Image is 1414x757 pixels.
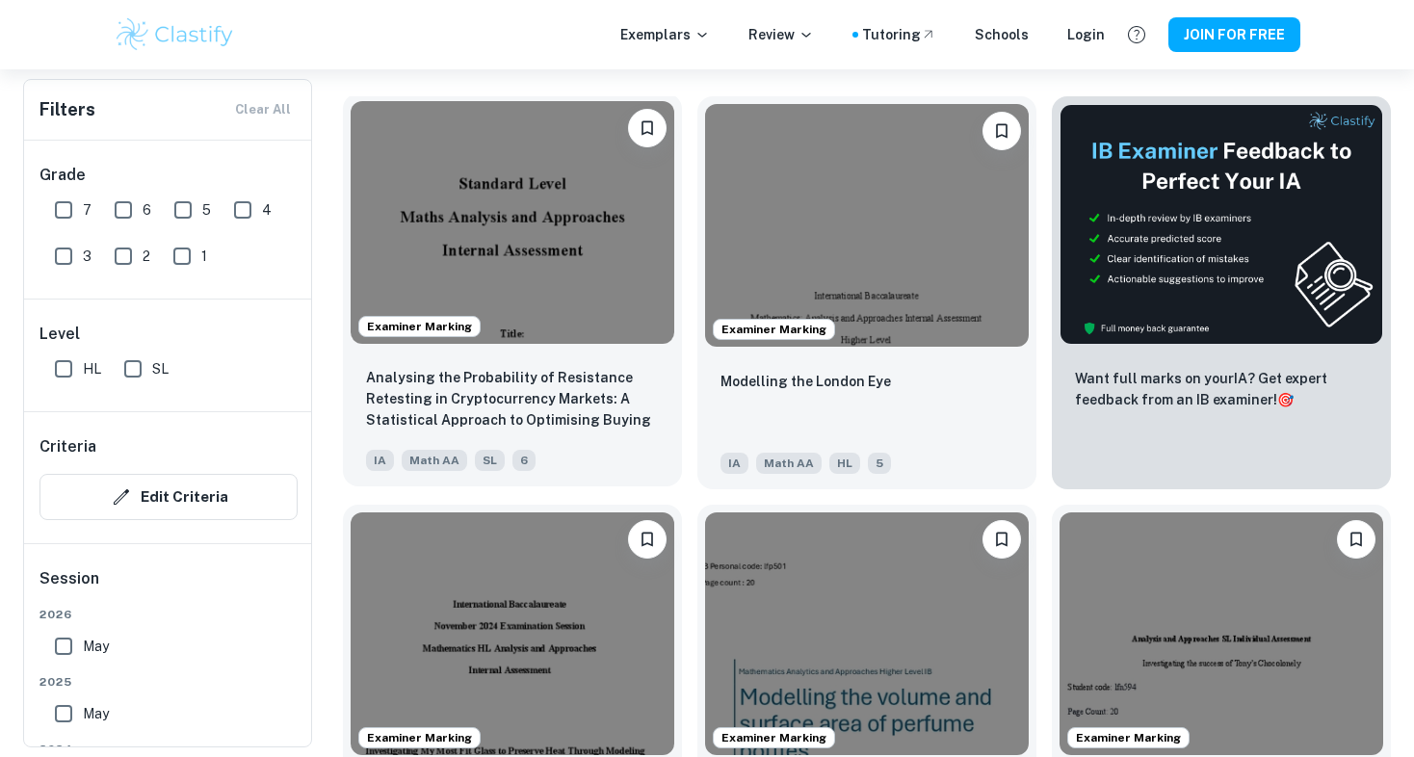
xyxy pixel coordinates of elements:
button: JOIN FOR FREE [1168,17,1300,52]
span: 7 [83,199,92,221]
span: 4 [262,199,272,221]
button: Please log in to bookmark exemplars [628,520,667,559]
span: Math AA [756,453,822,474]
span: 2026 [39,606,298,623]
span: 2 [143,246,150,267]
span: Math AA [402,450,467,471]
h6: Grade [39,164,298,187]
span: Examiner Marking [1068,729,1189,746]
span: 1 [201,246,207,267]
h6: Session [39,567,298,606]
p: Want full marks on your IA ? Get expert feedback from an IB examiner! [1075,368,1368,410]
img: Math AA IA example thumbnail: Analysing the Probability of Resistance [351,101,674,344]
p: Exemplars [620,24,710,45]
img: Thumbnail [1060,104,1383,345]
a: Login [1067,24,1105,45]
span: May [83,636,109,657]
a: Tutoring [862,24,936,45]
span: HL [83,358,101,379]
img: Math AA IA example thumbnail: Modelling perfume bottles to find volume [705,512,1029,755]
span: Examiner Marking [359,729,480,746]
button: Please log in to bookmark exemplars [628,109,667,147]
span: 6 [143,199,151,221]
a: Examiner MarkingPlease log in to bookmark exemplarsAnalysing the Probability of Resistance Retest... [343,96,682,489]
span: Examiner Marking [714,729,834,746]
span: Examiner Marking [359,318,480,335]
span: 5 [868,453,891,474]
button: Please log in to bookmark exemplars [982,520,1021,559]
h6: Criteria [39,435,96,458]
a: Schools [975,24,1029,45]
img: Math AA IA example thumbnail: Investigating My Most Fit Glass to Prese [351,512,674,755]
span: 6 [512,450,536,471]
img: Clastify logo [114,15,236,54]
span: May [83,703,109,724]
button: Please log in to bookmark exemplars [1337,520,1375,559]
button: Edit Criteria [39,474,298,520]
p: Modelling the London Eye [720,371,891,392]
span: 2025 [39,673,298,691]
button: Please log in to bookmark exemplars [982,112,1021,150]
span: 🎯 [1277,392,1294,407]
span: 5 [202,199,211,221]
a: Examiner MarkingPlease log in to bookmark exemplarsModelling the London EyeIAMath AAHL5 [697,96,1036,489]
p: Review [748,24,814,45]
span: 3 [83,246,92,267]
span: SL [475,450,505,471]
span: SL [152,358,169,379]
span: IA [366,450,394,471]
img: Math AA IA example thumbnail: Modelling the London Eye [705,104,1029,347]
span: IA [720,453,748,474]
h6: Filters [39,96,95,123]
h6: Level [39,323,298,346]
span: Examiner Marking [714,321,834,338]
span: HL [829,453,860,474]
p: Analysing the Probability of Resistance Retesting in Cryptocurrency Markets: A Statistical Approa... [366,367,659,432]
button: Help and Feedback [1120,18,1153,51]
a: ThumbnailWant full marks on yourIA? Get expert feedback from an IB examiner! [1052,96,1391,489]
img: Math AA IA example thumbnail: Investigating the success of Tony's Choc [1060,512,1383,755]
